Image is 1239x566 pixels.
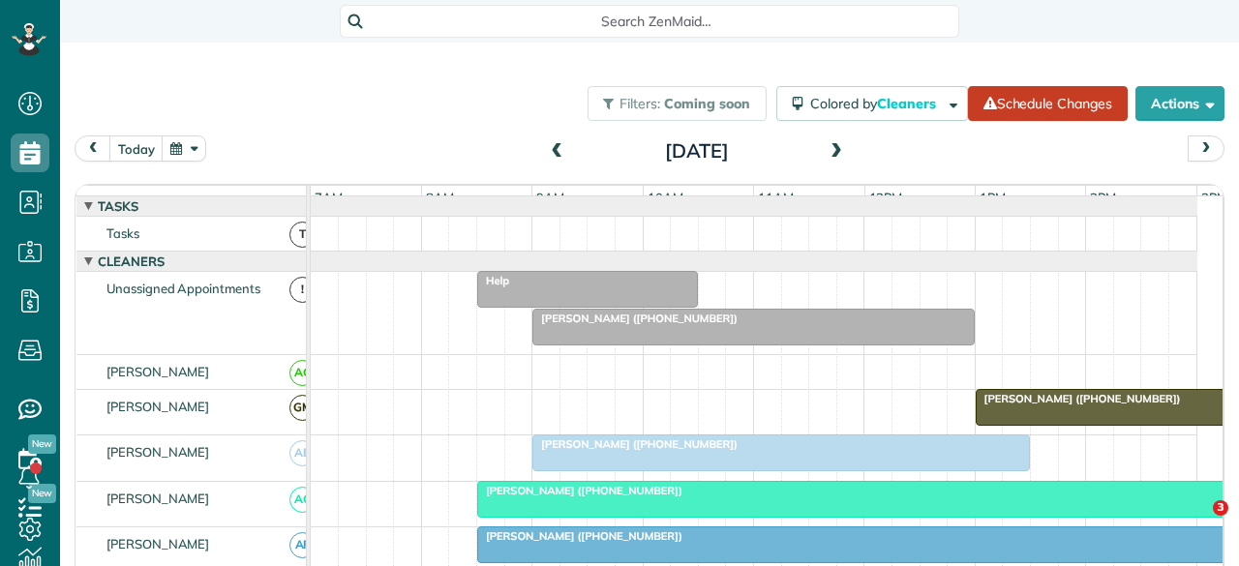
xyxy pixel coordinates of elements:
[1135,86,1224,121] button: Actions
[1188,135,1224,162] button: next
[109,135,164,162] button: today
[968,86,1128,121] a: Schedule Changes
[476,484,683,497] span: [PERSON_NAME] ([PHONE_NUMBER])
[422,190,458,205] span: 8am
[289,277,316,303] span: !
[1086,190,1120,205] span: 2pm
[476,529,683,543] span: [PERSON_NAME] ([PHONE_NUMBER])
[289,360,316,386] span: AC
[865,190,907,205] span: 12pm
[976,190,1010,205] span: 1pm
[103,225,143,241] span: Tasks
[28,434,56,454] span: New
[103,364,214,379] span: [PERSON_NAME]
[644,190,687,205] span: 10am
[532,190,568,205] span: 9am
[1213,500,1228,516] span: 3
[103,281,264,296] span: Unassigned Appointments
[664,95,751,112] span: Coming soon
[289,532,316,558] span: AF
[75,135,111,162] button: prev
[877,95,939,112] span: Cleaners
[103,399,214,414] span: [PERSON_NAME]
[531,312,739,325] span: [PERSON_NAME] ([PHONE_NUMBER])
[289,222,316,248] span: T
[776,86,968,121] button: Colored byCleaners
[103,444,214,460] span: [PERSON_NAME]
[103,536,214,551] span: [PERSON_NAME]
[1197,190,1231,205] span: 3pm
[754,190,798,205] span: 11am
[311,190,347,205] span: 7am
[94,198,142,214] span: Tasks
[1173,500,1220,547] iframe: Intercom live chat
[103,491,214,506] span: [PERSON_NAME]
[576,140,818,162] h2: [DATE]
[289,487,316,513] span: AC
[619,95,660,112] span: Filters:
[94,253,168,269] span: Cleaners
[810,95,943,112] span: Colored by
[476,274,510,287] span: Help
[975,392,1182,405] span: [PERSON_NAME] ([PHONE_NUMBER])
[289,440,316,466] span: AB
[531,437,739,451] span: [PERSON_NAME] ([PHONE_NUMBER])
[289,395,316,421] span: GM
